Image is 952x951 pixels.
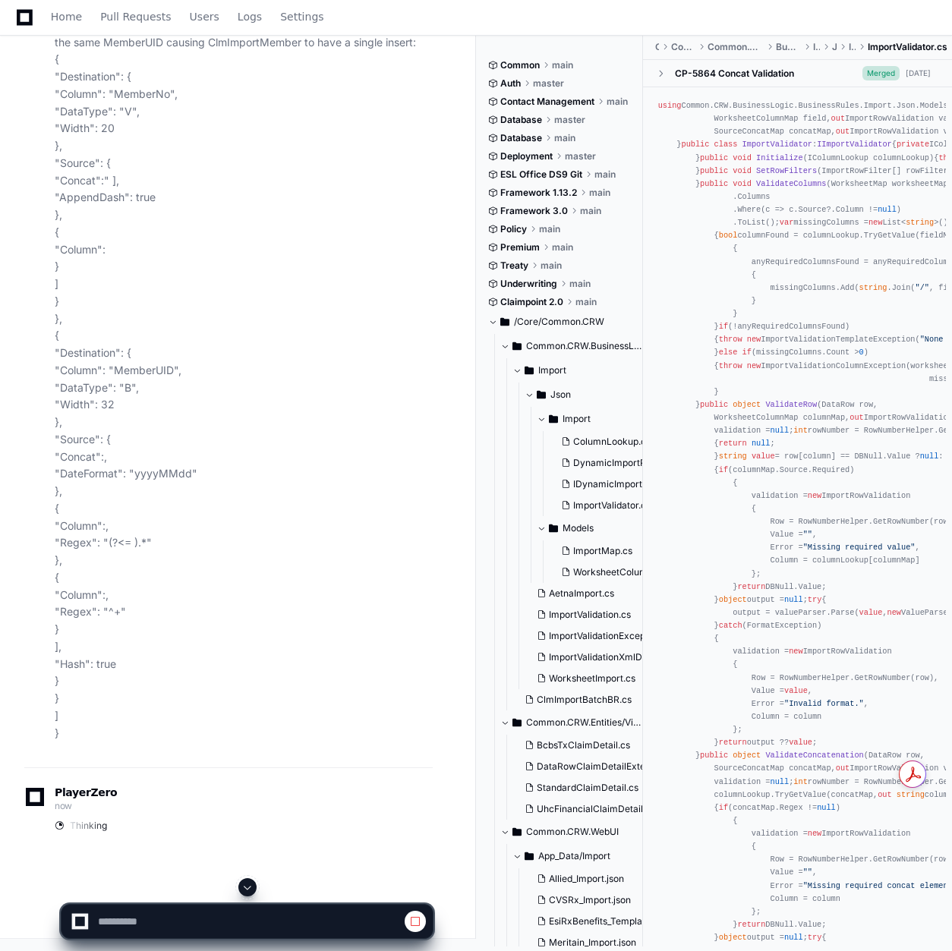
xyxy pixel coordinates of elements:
[742,140,812,150] span: ImportValidator
[537,782,638,794] span: StandardClaimDetail.cs
[531,668,659,689] button: WorksheetImport.cs
[531,604,659,625] button: ImportValidation.cs
[514,316,604,328] span: /Core/Common.CRW
[681,140,709,150] span: public
[519,735,647,756] button: BcbsTxClaimDetail.cs
[719,439,747,449] span: return
[719,465,728,474] span: if
[488,310,632,334] button: /Core/Common.CRW
[573,436,651,448] span: ColumnLookup.cs
[554,132,575,144] span: main
[756,179,826,188] span: ValidateColumns
[589,187,610,199] span: main
[849,41,856,53] span: Import
[808,491,821,500] span: new
[500,820,644,844] button: Common.CRW.WebUI
[549,609,631,621] span: ImportValidation.cs
[500,96,594,108] span: Contact Management
[756,166,817,175] span: SetRowFilters
[700,179,728,188] span: public
[719,452,747,461] span: string
[512,844,656,868] button: App_Data/Import
[808,595,821,604] span: try
[862,66,900,80] span: Merged
[906,68,931,79] div: [DATE]
[537,739,630,751] span: BcbsTxClaimDetail.cs
[916,283,929,292] span: "/"
[719,348,738,357] span: else
[831,114,845,123] span: out
[700,153,728,162] span: public
[549,672,635,685] span: WorksheetImport.cs
[887,608,901,617] span: new
[700,400,728,409] span: public
[878,205,897,214] span: null
[817,140,892,150] span: IImportValidator
[803,530,812,539] span: ""
[51,12,82,21] span: Home
[573,566,758,578] span: WorksheetColumnSourceMapConverter.cs
[500,241,540,253] span: Premium
[555,452,682,474] button: DynamicImportParser.cs
[700,153,934,162] span: ( )
[500,59,540,71] span: Common
[733,179,752,188] span: void
[525,361,534,379] svg: Directory
[850,413,863,422] span: out
[808,153,929,162] span: IColumnLookup columnLookup
[784,699,864,708] span: "Invalid format."
[765,751,863,760] span: ValidateConcatenation
[859,348,864,357] span: 0
[719,322,728,331] span: if
[563,413,591,425] span: Import
[549,587,614,600] span: AetnaImport.cs
[531,868,659,890] button: Allied_Import.json
[519,777,647,798] button: StandardClaimDetail.cs
[897,140,929,150] span: private
[519,798,647,820] button: UhcFinancialClaimDetail.cs
[531,625,659,647] button: ImportValidationException.cs
[708,41,764,53] span: Common.CRW.BusinessLogic
[789,738,812,747] span: value
[526,716,644,729] span: Common.CRW.Entities/View/ImportTemplates
[569,278,591,290] span: main
[500,187,577,199] span: Framework 1.13.2
[752,439,771,449] span: null
[555,431,682,452] button: ColumnLookup.cs
[500,168,582,181] span: ESL Office DS9 Git
[719,361,742,370] span: throw
[525,383,668,407] button: Json
[747,335,761,345] span: new
[836,128,850,137] span: out
[733,751,761,760] span: object
[733,153,752,162] span: void
[793,426,807,435] span: int
[733,400,761,409] span: object
[539,223,560,235] span: main
[549,630,673,642] span: ImportValidationException.cs
[500,205,568,217] span: Framework 3.0
[868,218,882,227] span: new
[859,608,883,617] span: value
[607,96,628,108] span: main
[573,457,680,469] span: DynamicImportParser.cs
[719,595,747,604] span: object
[500,77,521,90] span: Auth
[55,788,117,797] span: PlayerZero
[549,410,558,428] svg: Directory
[512,823,522,841] svg: Directory
[500,114,542,126] span: Database
[512,337,522,355] svg: Directory
[784,686,808,695] span: value
[552,241,573,253] span: main
[817,803,836,812] span: null
[580,205,601,217] span: main
[525,847,534,865] svg: Directory
[719,335,742,345] span: throw
[803,868,812,877] span: ""
[537,516,680,540] button: Models
[771,777,790,786] span: null
[573,499,651,512] span: ImportValidator.cs
[549,651,699,663] span: ImportValidationXmlDataSource.cs
[771,426,790,435] span: null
